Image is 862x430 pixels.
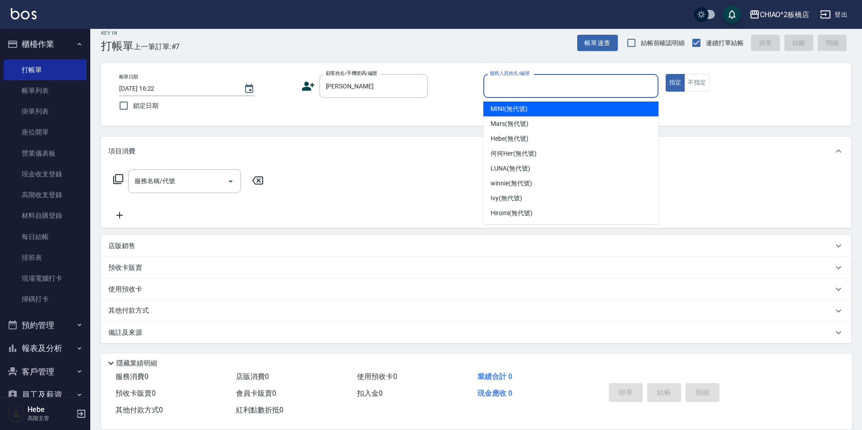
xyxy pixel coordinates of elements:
a: 帳單列表 [4,80,87,101]
p: 預收卡販賣 [108,263,142,273]
span: LUNA (無代號) [491,164,530,173]
span: 結帳前確認明細 [641,38,685,48]
p: 備註及來源 [108,328,142,338]
a: 高階收支登錄 [4,185,87,205]
span: winnie (無代號) [491,179,532,188]
h3: 打帳單 [101,40,134,52]
a: 營業儀表板 [4,143,87,164]
span: 會員卡販賣 0 [236,389,276,398]
label: 帳單日期 [119,74,138,80]
button: 指定 [666,74,685,92]
span: MINI (無代號) [491,104,528,114]
span: 預收卡販賣 0 [116,389,156,398]
span: 上一筆訂單:#7 [134,41,180,52]
div: 店販銷售 [101,235,851,257]
span: 連續打單結帳 [706,38,744,48]
a: 現金收支登錄 [4,164,87,185]
span: 紅利點數折抵 0 [236,406,283,414]
a: 掃碼打卡 [4,289,87,310]
div: 使用預收卡 [101,278,851,300]
p: 使用預收卡 [108,285,142,294]
span: Hiromi (無代號) [491,208,532,218]
span: 店販消費 0 [236,372,269,381]
h5: Hebe [28,405,74,414]
span: 何何Her (無代號) [491,149,537,158]
button: 登出 [816,6,851,23]
span: 扣入金 0 [357,389,383,398]
img: Person [7,405,25,423]
span: 服務消費 0 [116,372,148,381]
div: 備註及來源 [101,322,851,343]
label: 顧客姓名/手機號碼/編號 [326,70,377,77]
a: 座位開單 [4,122,87,143]
button: Choose date, selected date is 2025-09-26 [238,78,260,100]
span: Mars (無代號) [491,119,528,129]
span: Ivy (無代號) [491,194,522,203]
a: 打帳單 [4,60,87,80]
a: 每日結帳 [4,227,87,247]
button: CHIAO^2板橋店 [746,5,813,24]
a: 現場電腦打卡 [4,268,87,289]
span: 業績合計 0 [477,372,512,381]
p: 其他付款方式 [108,306,153,316]
div: CHIAO^2板橋店 [760,9,810,20]
p: 項目消費 [108,147,135,156]
button: 帳單速查 [577,35,618,51]
a: 排班表 [4,247,87,268]
a: 材料自購登錄 [4,205,87,226]
div: 預收卡販賣 [101,257,851,278]
button: 不指定 [684,74,709,92]
div: 其他付款方式 [101,300,851,322]
div: 項目消費 [101,137,851,166]
span: 現金應收 0 [477,389,512,398]
span: 使用預收卡 0 [357,372,397,381]
h2: Key In [101,30,134,36]
p: 隱藏業績明細 [116,359,157,368]
p: 高階主管 [28,414,74,422]
input: YYYY/MM/DD hh:mm [119,81,235,96]
button: save [723,5,741,23]
label: 服務人員姓名/編號 [490,70,529,77]
button: 櫃檯作業 [4,32,87,56]
span: 其他付款方式 0 [116,406,163,414]
p: 店販銷售 [108,241,135,251]
span: 鎖定日期 [133,101,158,111]
button: 報表及分析 [4,337,87,360]
button: 預約管理 [4,314,87,337]
span: Hebe (無代號) [491,134,528,143]
img: Logo [11,8,37,19]
button: 客戶管理 [4,360,87,384]
button: 員工及薪資 [4,383,87,407]
button: Open [223,174,238,189]
a: 掛單列表 [4,101,87,122]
